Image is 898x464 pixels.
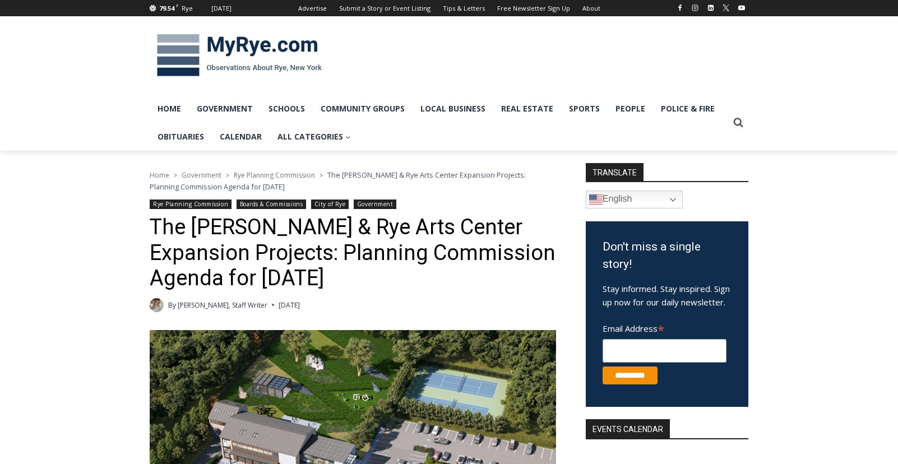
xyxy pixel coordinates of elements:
a: Government [354,199,396,209]
div: Rye [182,3,193,13]
span: > [226,171,229,179]
a: All Categories [270,123,359,151]
span: By [168,300,176,310]
a: Facebook [673,1,687,15]
a: Government [182,170,221,180]
a: Calendar [212,123,270,151]
button: View Search Form [728,113,748,133]
a: Obituaries [150,123,212,151]
label: Email Address [603,317,726,337]
div: [DATE] [211,3,232,13]
a: Instagram [688,1,702,15]
h3: Don't miss a single story! [603,238,732,273]
a: [PERSON_NAME], Staff Writer [178,300,267,310]
p: Stay informed. Stay inspired. Sign up now for our daily newsletter. [603,282,732,309]
a: People [608,95,653,123]
span: > [174,171,177,179]
a: YouTube [735,1,748,15]
a: Sports [561,95,608,123]
a: Author image [150,298,164,312]
a: Home [150,95,189,123]
a: Rye Planning Commission [234,170,315,180]
img: en [589,193,603,206]
strong: TRANSLATE [586,163,644,181]
a: Schools [261,95,313,123]
a: Community Groups [313,95,413,123]
img: MyRye.com [150,26,329,85]
span: All Categories [277,131,351,143]
a: English [586,191,683,208]
a: Government [189,95,261,123]
span: The [PERSON_NAME] & Rye Arts Center Expansion Projects: Planning Commission Agenda for [DATE] [150,170,526,191]
a: Local Business [413,95,493,123]
nav: Breadcrumbs [150,169,556,192]
a: Boards & Commissions [237,199,307,209]
a: City of Rye [311,199,349,209]
time: [DATE] [279,300,300,310]
span: F [176,2,179,8]
span: > [320,171,323,179]
a: Linkedin [704,1,718,15]
a: Home [150,170,169,180]
nav: Primary Navigation [150,95,728,151]
h2: Events Calendar [586,419,670,438]
img: (PHOTO: MyRye.com Summer 2023 intern Beatrice Larzul.) [150,298,164,312]
a: Real Estate [493,95,561,123]
a: X [719,1,733,15]
span: 79.54 [159,4,174,12]
h1: The [PERSON_NAME] & Rye Arts Center Expansion Projects: Planning Commission Agenda for [DATE] [150,215,556,291]
a: Police & Fire [653,95,723,123]
a: Rye Planning Commission [150,199,232,209]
